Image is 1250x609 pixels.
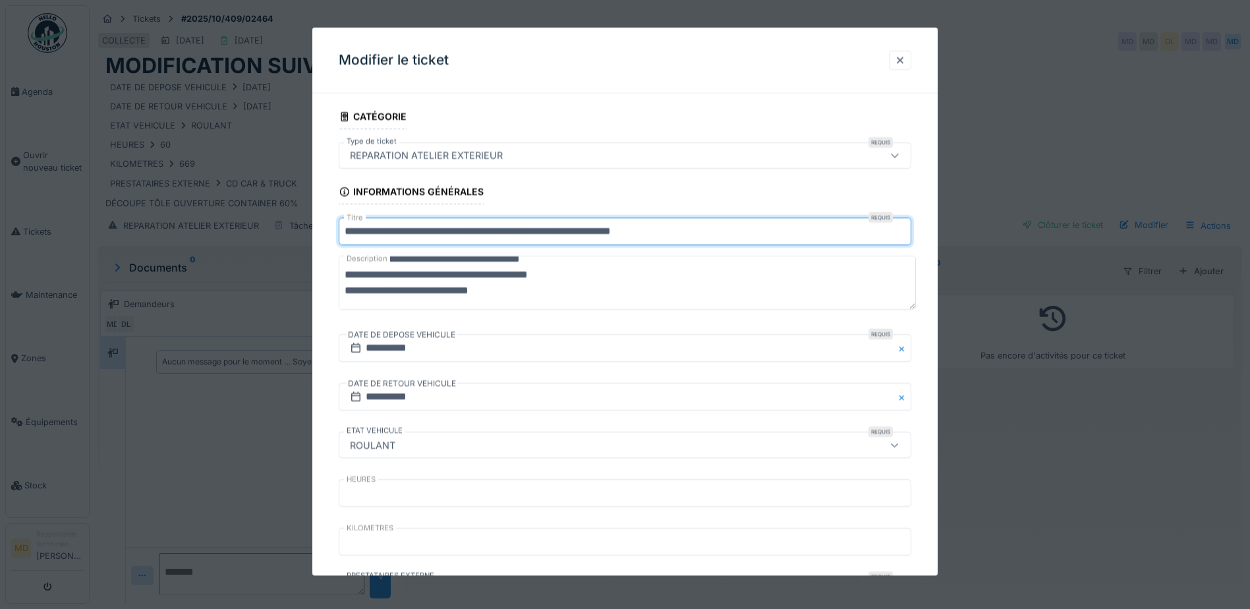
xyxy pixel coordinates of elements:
label: Description [344,250,390,267]
label: DATE DE DEPOSE VEHICULE [347,328,457,342]
button: Close [897,383,911,411]
div: REPARATION ATELIER EXTERIEUR [345,148,508,163]
label: HEURES [344,474,378,485]
div: Catégorie [339,107,407,129]
div: Requis [868,212,893,223]
div: Requis [868,137,893,148]
div: Requis [868,426,893,437]
h3: Modifier le ticket [339,52,449,69]
div: Requis [868,571,893,582]
label: KILOMETRES [344,523,396,534]
button: Close [897,334,911,362]
div: Requis [868,329,893,339]
div: ROULANT [345,438,401,452]
label: DATE DE RETOUR VEHICULE [347,376,457,391]
label: PRESTATAIRES EXTERNE [344,570,437,581]
label: ETAT VEHICULE [344,425,405,436]
div: Informations générales [339,182,484,204]
label: Type de ticket [344,136,399,147]
label: Titre [344,212,366,223]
